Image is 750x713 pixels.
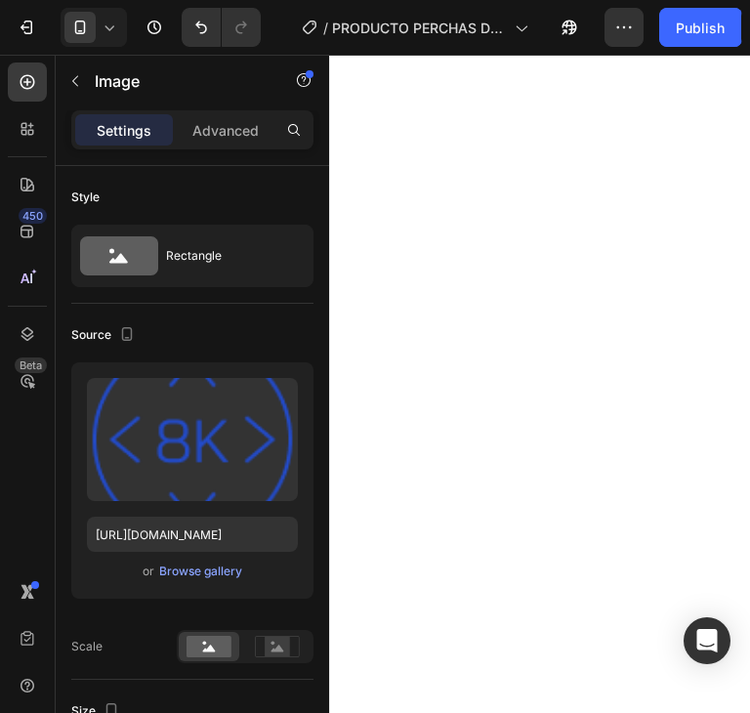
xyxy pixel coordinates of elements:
[97,120,151,141] p: Settings
[676,18,725,38] div: Publish
[87,378,298,501] img: preview-image
[71,189,100,206] div: Style
[684,617,730,664] div: Open Intercom Messenger
[166,233,285,278] div: Rectangle
[87,517,298,552] input: https://example.com/image.jpg
[323,18,328,38] span: /
[332,18,507,38] span: PRODUCTO PERCHAS DE PANTALON
[19,208,47,224] div: 450
[71,322,139,349] div: Source
[182,8,261,47] div: Undo/Redo
[158,562,243,581] button: Browse gallery
[15,357,47,373] div: Beta
[95,69,261,93] p: Image
[159,563,242,580] div: Browse gallery
[329,55,750,713] iframe: Design area
[192,120,259,141] p: Advanced
[659,8,741,47] button: Publish
[71,638,103,655] div: Scale
[143,560,154,583] span: or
